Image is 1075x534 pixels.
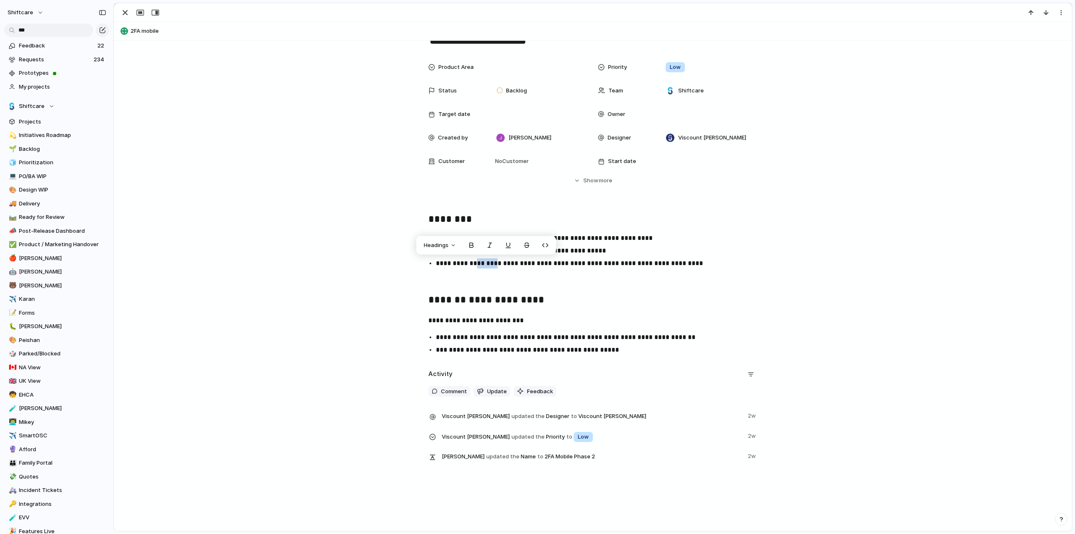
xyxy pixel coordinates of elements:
button: 💸 [8,473,16,481]
span: My projects [19,83,106,91]
button: 🧒 [8,391,16,399]
div: 📣 [9,226,15,236]
span: Prototypes [19,69,106,77]
a: 🎨Design WIP [4,184,109,196]
button: 📣 [8,227,16,235]
span: Viscount [PERSON_NAME] [578,412,646,421]
span: Requests [19,55,91,64]
span: No Customer [493,157,529,166]
span: Feedback [527,387,553,396]
span: Feedback [19,42,95,50]
span: [PERSON_NAME] [19,268,106,276]
span: Integrations [19,500,106,508]
button: 👨‍💻 [8,418,16,426]
span: Prioritization [19,158,106,167]
span: SmartOSC [19,431,106,440]
div: ✈️SmartOSC [4,429,109,442]
span: Incident Tickets [19,486,106,495]
a: 📣Post-Release Dashboard [4,225,109,237]
a: 👪Family Portal [4,457,109,469]
span: Start date [608,157,636,166]
span: Shiftcare [19,102,45,110]
button: 🧪 [8,404,16,413]
span: PO/BA WIP [19,172,106,181]
span: UK View [19,377,106,385]
div: 🔑 [9,499,15,509]
span: Peishan [19,336,106,345]
h2: Activity [428,369,453,379]
a: 🧒EHCA [4,389,109,401]
span: Name 2FA Mobile Phase 2 [442,450,743,462]
div: 🇨🇦 [9,363,15,372]
button: 🎲 [8,350,16,358]
span: Mikey [19,418,106,426]
span: Customer [438,157,465,166]
a: 👨‍💻Mikey [4,416,109,429]
span: Design WIP [19,186,106,194]
a: Projects [4,116,109,128]
div: 🎨Peishan [4,334,109,347]
button: 🧊 [8,158,16,167]
button: Feedback [514,386,556,397]
span: Low [670,63,681,71]
span: EHCA [19,391,106,399]
div: ✅Product / Marketing Handover [4,238,109,251]
button: 🐛 [8,322,16,331]
a: 💸Quotes [4,471,109,483]
span: Headings [424,241,448,250]
span: Delivery [19,200,106,208]
span: Backlog [506,87,527,95]
span: Low [578,433,589,441]
div: 🐛 [9,322,15,331]
div: 🚚Delivery [4,197,109,210]
div: 👨‍💻 [9,417,15,427]
a: 🍎[PERSON_NAME] [4,252,109,265]
div: 🎲 [9,349,15,359]
div: 🧒 [9,390,15,400]
a: 📝Forms [4,307,109,319]
div: 🍎 [9,253,15,263]
button: Update [474,386,510,397]
button: shiftcare [4,6,48,19]
div: 🤖 [9,267,15,277]
span: [PERSON_NAME] [19,404,106,413]
div: 💻 [9,171,15,181]
div: 🚑 [9,486,15,495]
a: 💫Initiatives Roadmap [4,129,109,142]
button: Comment [428,386,470,397]
div: 🧊 [9,158,15,168]
div: ✈️ [9,295,15,304]
button: 🇬🇧 [8,377,16,385]
button: 👪 [8,459,16,467]
div: 📝 [9,308,15,318]
a: ✈️Karan [4,293,109,305]
span: Show [583,176,598,185]
button: 🍎 [8,254,16,263]
div: ✈️ [9,431,15,441]
span: [PERSON_NAME] [19,254,106,263]
div: 🔑Integrations [4,498,109,510]
button: 🐻 [8,281,16,290]
a: 🔮Afford [4,443,109,456]
a: Feedback22 [4,39,109,52]
span: 2w [748,430,758,440]
span: updated the [486,452,519,461]
a: 🛤️Ready for Review [4,211,109,224]
span: Post-Release Dashboard [19,227,106,235]
div: 🇬🇧UK View [4,375,109,387]
a: 💻PO/BA WIP [4,170,109,183]
div: 🧪[PERSON_NAME] [4,402,109,415]
span: 2w [748,410,758,420]
a: 🐻[PERSON_NAME] [4,279,109,292]
button: 🎨 [8,336,16,345]
div: 🚑Incident Tickets [4,484,109,497]
span: 234 [94,55,106,64]
a: Prototypes [4,67,109,79]
span: Viscount [PERSON_NAME] [678,134,746,142]
span: to [566,433,572,441]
